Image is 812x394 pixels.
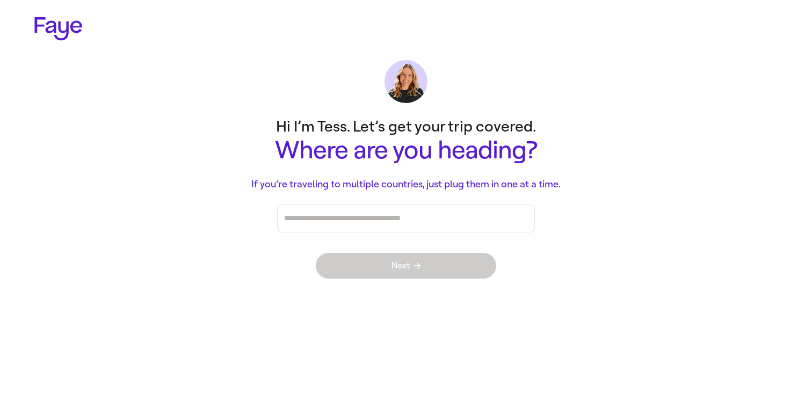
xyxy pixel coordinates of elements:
h1: Where are you heading? [191,137,621,164]
p: Hi I’m Tess. Let’s get your trip covered. [191,116,621,137]
span: Next [392,261,421,270]
div: Press enter after you type each destination [284,205,528,232]
button: Next [316,253,496,279]
p: If you’re traveling to multiple countries, just plug them in one at a time. [191,177,621,192]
